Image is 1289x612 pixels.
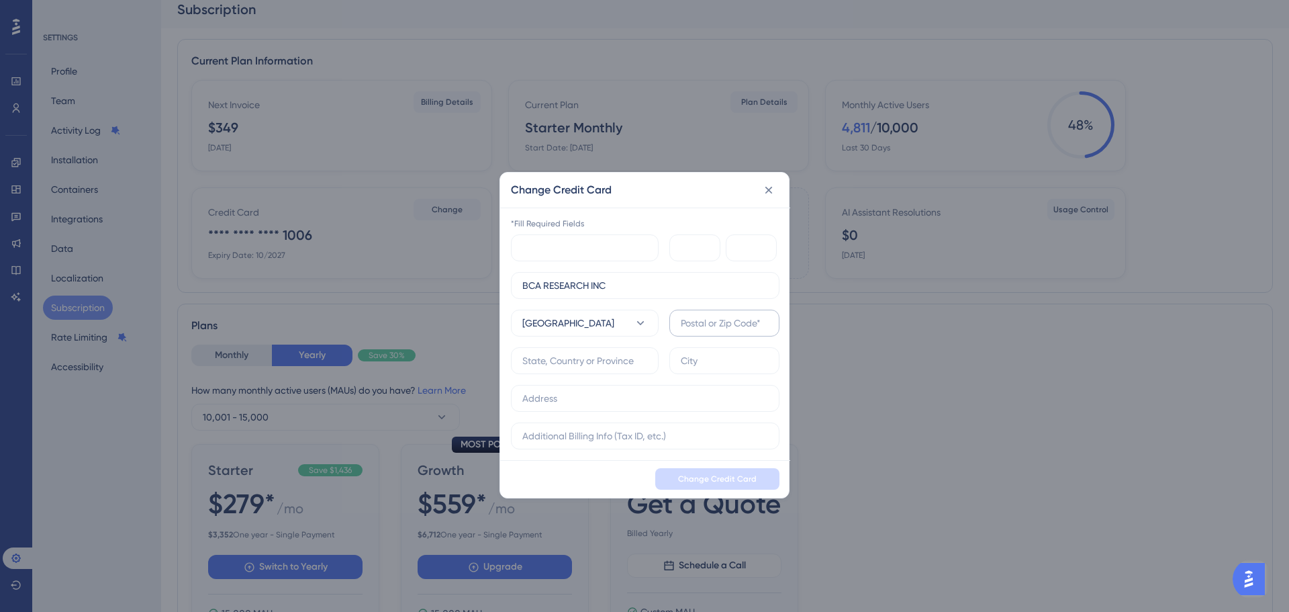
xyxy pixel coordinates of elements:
iframe: Secure expiration date input frame [681,240,715,256]
input: Postal or Zip Code* [681,316,768,331]
h2: Change Credit Card [511,182,612,198]
span: [GEOGRAPHIC_DATA] [522,315,614,331]
input: City [681,353,768,368]
div: *Fill Required Fields [511,218,779,229]
iframe: UserGuiding AI Assistant Launcher [1233,559,1273,599]
input: Additional Billing Info (Tax ID, etc.) [522,429,768,443]
input: State, Country or Province [522,353,647,368]
iframe: Secure CVC input frame [737,240,771,256]
iframe: Secure card number input frame [522,240,653,256]
span: Change Credit Card [678,474,757,484]
input: Address [522,391,768,406]
input: Company Name* [522,278,768,293]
